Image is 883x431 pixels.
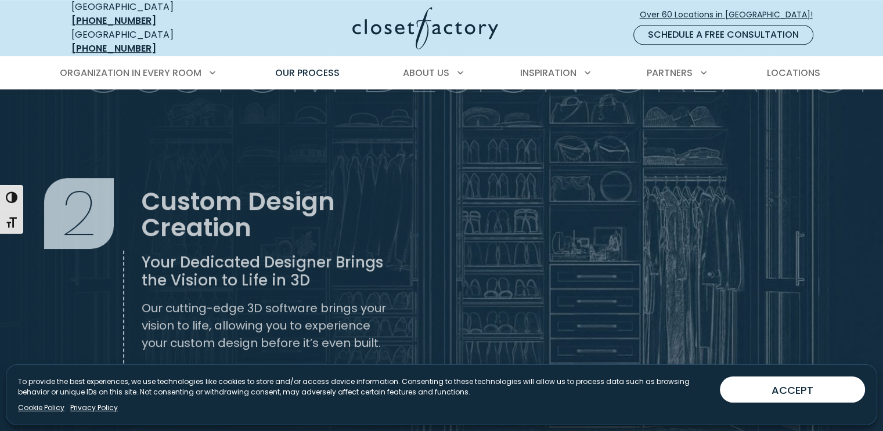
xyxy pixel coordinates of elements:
[44,178,114,249] span: 2
[71,42,156,55] a: [PHONE_NUMBER]
[275,66,340,79] span: Our Process
[52,57,832,89] nav: Primary Menu
[70,403,118,413] a: Privacy Policy
[647,66,693,79] span: Partners
[640,9,822,21] span: Over 60 Locations in [GEOGRAPHIC_DATA]!
[403,66,449,79] span: About Us
[142,299,390,352] p: Our cutting-edge 3D software brings your vision to life, allowing you to experience your custom d...
[71,28,240,56] div: [GEOGRAPHIC_DATA]
[71,14,156,27] a: [PHONE_NUMBER]
[352,7,498,49] img: Closet Factory Logo
[520,66,576,79] span: Inspiration
[766,66,820,79] span: Locations
[142,183,335,245] span: Custom Design Creation
[639,5,823,25] a: Over 60 Locations in [GEOGRAPHIC_DATA]!
[633,25,813,45] a: Schedule a Free Consultation
[142,252,383,291] span: Your Dedicated Designer Brings the Vision to Life in 3D
[720,376,865,403] button: ACCEPT
[60,66,201,79] span: Organization in Every Room
[18,403,64,413] a: Cookie Policy
[18,376,711,397] p: To provide the best experiences, we use technologies like cookies to store and/or access device i...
